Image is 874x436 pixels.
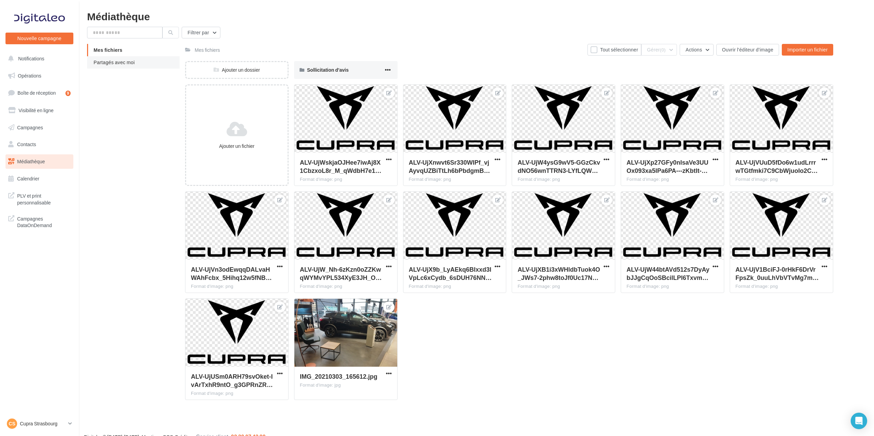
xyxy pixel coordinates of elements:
span: Importer un fichier [787,47,828,52]
div: Format d'image: png [627,283,718,290]
a: Opérations [4,69,75,83]
span: Campagnes DataOnDemand [17,214,71,229]
div: Format d'image: png [518,283,609,290]
span: Médiathèque [17,158,45,164]
span: Actions [685,47,702,52]
span: ALV-UjUSm0ARH79svOket-IvArTxhR9ntO_g3GPRnZR9u5oed4Lc98n5 [191,373,273,388]
span: ALV-UjW44btAVd512s7DyAybJJgCqOoSBcilLPI6TxvmLGL2DI8hdkSn [627,266,709,281]
span: Calendrier [17,176,39,181]
span: Visibilité en ligne [19,107,53,113]
span: ALV-UjXp27GFy0nIsaVe3UUOx093xa5lPa6PA---zKbtlt-CpP6qZGqk [627,158,708,174]
div: Format d'image: png [191,283,283,290]
span: IMG_20210303_165612.jpg [300,373,377,380]
span: ALV-UjX9b_LyAEkq6BIxxd3IVpLc6xCydb_6sDUH76NNz8Cz4p__k2yp [409,266,492,281]
span: Campagnes [17,124,43,130]
span: ALV-UjW4ysG9wV5-GGzCkvdNO56wnTTRN3-LYfLQWTgupuZyFQLPE24w [518,158,600,174]
a: PLV et print personnalisable [4,188,75,209]
div: Format d'image: png [736,283,827,290]
span: Boîte de réception [17,90,56,96]
button: Nouvelle campagne [5,33,73,44]
a: Visibilité en ligne [4,103,75,118]
span: (0) [660,47,666,52]
div: Format d'image: png [409,176,501,182]
button: Actions [680,44,713,56]
a: Contacts [4,137,75,152]
div: Format d'image: png [300,176,392,182]
a: Campagnes [4,120,75,135]
p: Cupra Strasbourg [20,420,65,427]
div: Format d'image: png [736,176,827,182]
span: Partagés avec moi [94,59,135,65]
a: Boîte de réception9 [4,85,75,100]
div: Ajouter un dossier [186,67,288,73]
a: CS Cupra Strasbourg [5,417,73,430]
span: ALV-UjXnwvt6Sr330WIPf_vjAyvqUZBiTtLh6bPbdgmBxog_Y6OetRu1 [409,158,490,174]
span: ALV-UjVn3odEwqqDALvaHWAhFcbx_5Hihq12w5fNBdQjORkZ2Uth80Z7 [191,266,272,281]
button: Notifications [4,51,72,66]
span: ALV-UjW_Nh-6zKzn0oZZKwqWYMvYPL534XyE3JH_O4Giel4hKGjuzUlH [300,266,382,281]
button: Importer un fichier [782,44,833,56]
button: Filtrer par [182,27,220,38]
div: Médiathèque [87,11,866,21]
div: Format d'image: png [627,176,718,182]
span: CS [9,420,15,427]
div: Format d'image: jpg [300,382,392,388]
div: Mes fichiers [195,47,220,54]
span: Opérations [18,73,41,79]
div: Open Intercom Messenger [851,413,867,429]
div: Format d'image: png [518,176,609,182]
button: Ouvrir l'éditeur d'image [716,44,779,56]
a: Calendrier [4,172,75,186]
button: Tout sélectionner [587,44,641,56]
span: Sollicitation d'avis [307,67,349,73]
span: ALV-UjXB1i3xWHldbTuok4O_JWs7-2phw8toJf0Uc17NDfPP5dtQ6f6a [518,266,600,281]
span: Notifications [18,56,44,61]
span: Mes fichiers [94,47,122,53]
div: 9 [65,91,71,96]
span: ALV-UjV1BciFJ-0rHkF6DrVrFpsZk_0uuLhVbVTvMg7mrgazzGnquas8 [736,266,819,281]
span: PLV et print personnalisable [17,191,71,206]
div: Format d'image: png [300,283,392,290]
a: Médiathèque [4,154,75,169]
span: Contacts [17,141,36,147]
button: Gérer(0) [641,44,677,56]
div: Ajouter un fichier [189,143,285,150]
a: Campagnes DataOnDemand [4,211,75,232]
div: Format d'image: png [409,283,501,290]
span: ALV-UjWskjaOJHee7iwAj8X1CbzxoL8r_M_qWdbH7e1JnoMHfa9TTuKa [300,158,381,174]
div: Format d'image: png [191,390,283,397]
span: ALV-UjVUuD5fDo6w1udLrrrwTGtfmki7C9CbWjuoIo2CBUN0hIwcpykS [736,158,818,174]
